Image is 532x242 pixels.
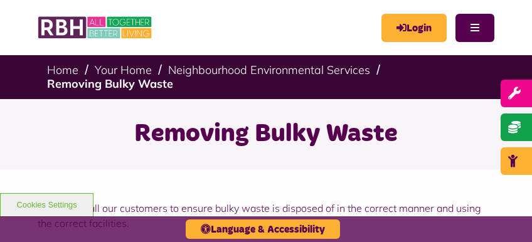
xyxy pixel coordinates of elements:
[168,63,370,77] a: Neighbourhood Environmental Services
[47,76,173,91] a: Removing Bulky Waste
[381,14,447,42] a: MyRBH
[38,201,494,231] p: We expect all our customers to ensure bulky waste is disposed of in the correct manner and using ...
[95,63,152,77] a: Your Home
[47,63,78,77] a: Home
[16,118,516,150] h1: Removing Bulky Waste
[38,13,154,43] img: RBH
[455,14,494,42] button: Navigation
[186,219,340,239] button: Language & Accessibility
